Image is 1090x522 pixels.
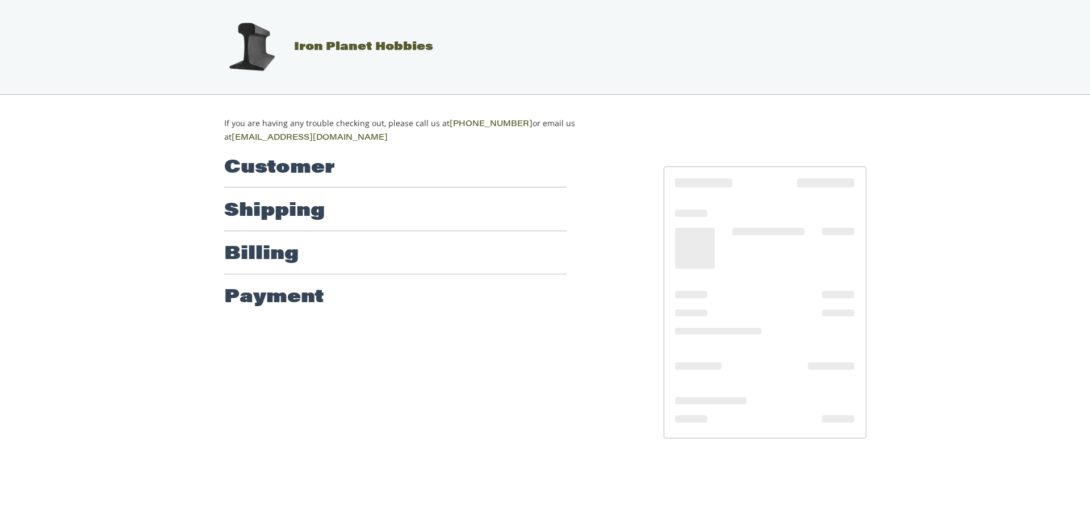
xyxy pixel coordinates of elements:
a: Iron Planet Hobbies [212,41,433,53]
p: If you are having any trouble checking out, please call us at or email us at [224,117,611,144]
h2: Shipping [224,200,325,223]
h2: Payment [224,286,324,309]
h2: Billing [224,243,299,266]
h2: Customer [224,157,335,179]
img: Iron Planet Hobbies [223,19,280,76]
span: Iron Planet Hobbies [294,41,433,53]
a: [EMAIL_ADDRESS][DOMAIN_NAME] [232,134,388,142]
a: [PHONE_NUMBER] [450,120,533,128]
